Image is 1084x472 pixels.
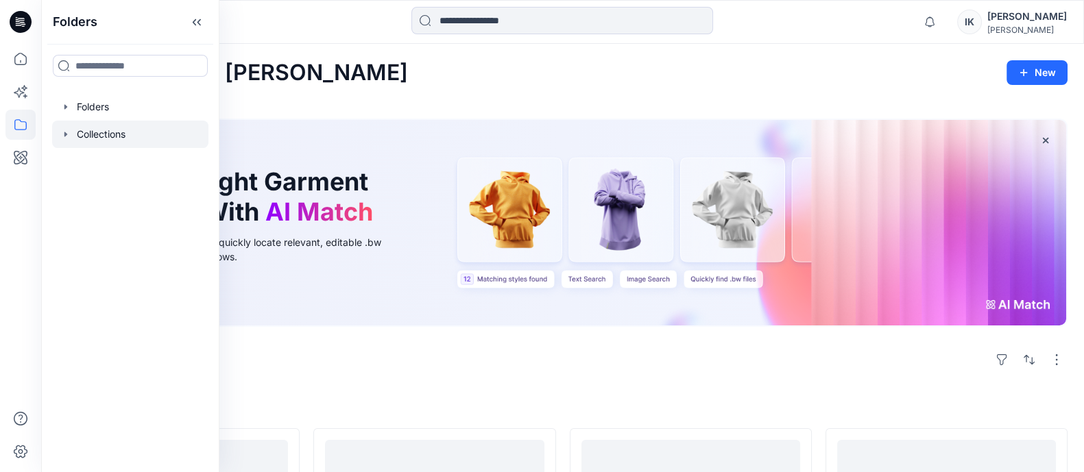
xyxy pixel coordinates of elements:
div: [PERSON_NAME] [987,8,1067,25]
h4: Styles [58,398,1068,414]
div: [PERSON_NAME] [987,25,1067,35]
span: AI Match [265,197,373,227]
div: IK [957,10,982,34]
h2: Welcome back, [PERSON_NAME] [58,60,408,86]
h1: Find the Right Garment Instantly With [92,167,380,226]
div: Use text or image search to quickly locate relevant, editable .bw files for faster design workflows. [92,235,400,264]
button: New [1007,60,1068,85]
